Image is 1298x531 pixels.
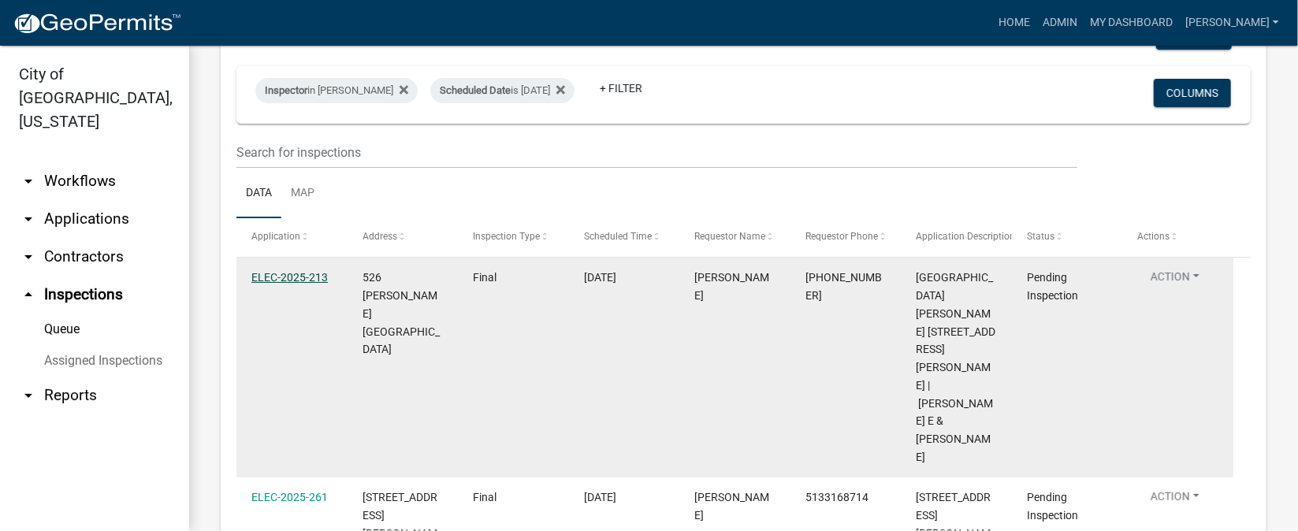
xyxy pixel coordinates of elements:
div: [DATE] [584,269,664,287]
span: Inspector [265,84,307,96]
datatable-header-cell: Inspection Type [458,218,569,256]
datatable-header-cell: Actions [1122,218,1233,256]
datatable-header-cell: Application [236,218,348,256]
i: arrow_drop_down [19,172,38,191]
span: Josh McGuire [694,491,769,522]
span: Status [1027,231,1054,242]
datatable-header-cell: Scheduled Time [569,218,680,256]
span: Final [473,491,497,503]
i: arrow_drop_up [19,285,38,304]
span: Application [251,231,300,242]
span: Scheduled Date [440,84,511,96]
span: 526 WEBSTER BOULEVARD [363,271,440,355]
span: 526 WEBSTER BOULEVARD 526 Webster Blvd. | Shope Phillip E & Robin [916,271,995,463]
span: Requestor Phone [805,231,878,242]
a: Home [992,8,1036,38]
div: is [DATE] [430,78,575,103]
span: Pending Inspection [1027,271,1078,302]
i: arrow_drop_down [19,247,38,266]
span: Scheduled Time [584,231,652,242]
i: arrow_drop_down [19,210,38,228]
span: 5133168714 [805,491,868,503]
span: Actions [1138,231,1170,242]
span: Application Description [916,231,1015,242]
a: ELEC-2025-213 [251,271,328,284]
a: + Filter [587,74,655,102]
button: Columns [1154,79,1231,107]
span: Requestor Name [694,231,765,242]
a: Admin [1036,8,1084,38]
span: Final [473,271,497,284]
a: My Dashboard [1084,8,1179,38]
div: in [PERSON_NAME] [255,78,418,103]
datatable-header-cell: Application Description [901,218,1012,256]
a: [PERSON_NAME] [1179,8,1285,38]
datatable-header-cell: Address [348,218,459,256]
a: Map [281,169,324,219]
span: 502-807-5013 [805,271,882,302]
span: Harold Satterly [694,271,769,302]
span: Pending Inspection [1027,491,1078,522]
div: [DATE] [584,488,664,507]
datatable-header-cell: Requestor Name [679,218,790,256]
input: Search for inspections [236,136,1077,169]
a: Data [236,169,281,219]
datatable-header-cell: Requestor Phone [790,218,902,256]
button: Action [1138,269,1212,291]
span: Inspection Type [473,231,540,242]
a: ELEC-2025-261 [251,491,328,503]
span: Address [363,231,397,242]
datatable-header-cell: Status [1012,218,1123,256]
button: Action [1138,488,1212,511]
button: Export [1156,21,1232,50]
i: arrow_drop_down [19,386,38,405]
